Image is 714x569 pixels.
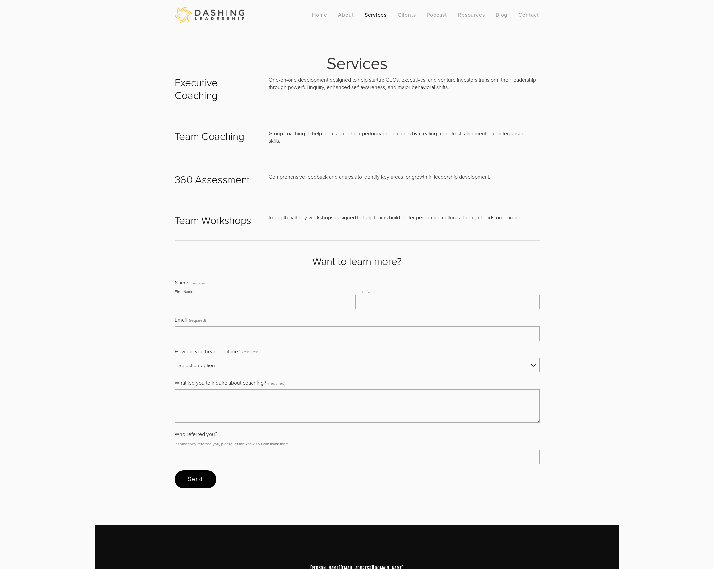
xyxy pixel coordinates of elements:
span: Email [175,316,187,323]
span: (required) [242,347,259,357]
a: Clients [398,9,416,21]
span: Send [188,476,203,482]
h2: Want to learn more? [175,255,540,267]
span: Who referred you? [175,430,217,438]
div: Last Name [359,289,377,294]
a: About [338,9,354,21]
a: Services [365,9,387,21]
h2: 360 Assessment [175,173,258,186]
span: (required) [189,315,206,325]
p: Group coaching to help teams build high-performance cultures by creating more trust, alignment, a... [269,130,540,145]
h2: Executive Coaching [175,76,258,102]
a: Podcast [427,9,447,21]
h1: Services [175,55,540,70]
span: How did you hear about me? [175,348,240,355]
h2: Team Workshops [175,214,258,226]
button: SendSend [175,470,216,488]
span: (required) [268,378,285,388]
p: If somebody referred you, please let me know so I can thank them. [175,439,540,448]
span: Name [175,279,188,286]
p: In-depth half-day workshops designed to help teams build better performing cultures through hands... [269,214,540,221]
div: First Name [175,289,193,294]
span: (required) [191,281,208,285]
p: One-on-one development designed to help startup CEOs, executives, and venture investors transform... [269,76,540,91]
a: Resources [458,11,485,18]
img: Dashing Leadership [175,7,244,23]
h2: Team Coaching [175,130,258,142]
p: Comprehensive feedback and analysis to identify key areas for growth in leadership development. [269,173,540,180]
span: What led you to inquire about coaching? [175,379,266,386]
select: How did you hear about me? [175,358,540,372]
a: Blog [496,9,508,21]
a: Contact [518,9,539,21]
a: Home [312,9,327,21]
